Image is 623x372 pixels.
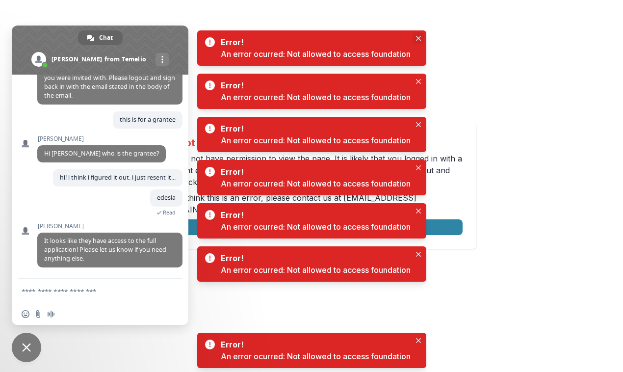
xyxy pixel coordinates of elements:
[99,30,113,45] span: Chat
[37,135,166,142] span: [PERSON_NAME]
[221,221,411,233] div: An error ocurred: Not allowed to access foundation
[413,76,424,87] button: Close
[413,162,424,174] button: Close
[157,193,176,202] span: edesia
[221,178,411,189] div: An error ocurred: Not allowed to access foundation
[156,53,169,66] div: More channels
[221,80,407,91] div: Error!
[221,36,407,48] div: Error!
[47,310,55,318] span: Audio message
[413,119,424,131] button: Close
[44,237,166,263] span: It looks like they have access to the full application! Please let us know if you need anything e...
[221,252,407,264] div: Error!
[34,310,42,318] span: Send a file
[413,205,424,217] button: Close
[162,153,463,188] p: You do not have permission to view the page. It is likely that you logged in with a different ema...
[22,310,29,318] span: Insert an emoji
[78,30,123,45] div: Chat
[163,209,176,216] span: Read
[221,209,407,221] div: Error!
[60,173,176,182] span: hi! i think i figured it out. i just resent it...
[221,48,411,60] div: An error ocurred: Not allowed to access foundation
[221,264,411,276] div: An error ocurred: Not allowed to access foundation
[413,335,424,346] button: Close
[37,223,182,230] span: [PERSON_NAME]
[221,134,411,146] div: An error ocurred: Not allowed to access foundation
[221,350,411,362] div: An error ocurred: Not allowed to access foundation
[221,339,407,350] div: Error!
[221,123,407,134] div: Error!
[44,149,159,158] span: Hi [PERSON_NAME] who is the grantee?
[221,166,407,178] div: Error!
[413,32,424,44] button: Close
[221,91,411,103] div: An error ocurred: Not allowed to access foundation
[22,287,157,296] textarea: Compose your message...
[413,248,424,260] button: Close
[12,333,41,362] div: Close chat
[120,115,176,124] span: this is for a grantee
